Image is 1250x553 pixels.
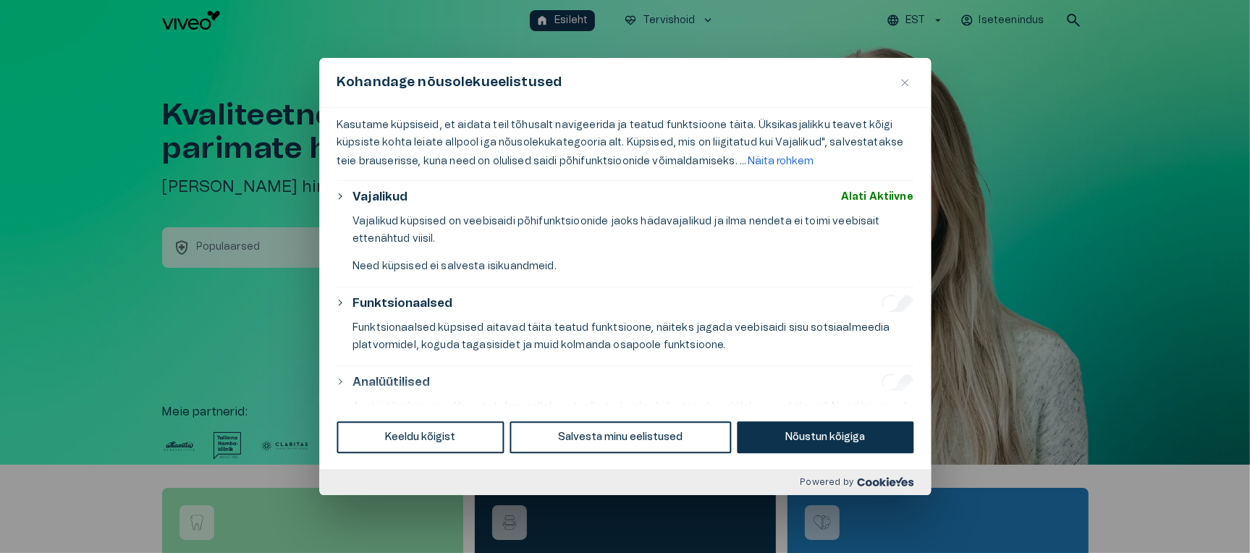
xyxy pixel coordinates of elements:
[882,295,913,312] input: Luba Funktsionaalsed
[510,421,731,453] button: Salvesta minu eelistused
[337,74,562,91] span: Kohandage nõusolekueelistused
[746,151,815,172] button: Näita rohkem
[352,373,430,391] button: Analüütilised
[901,79,908,86] img: Close
[337,421,504,453] button: Keeldu kõigist
[352,258,913,275] p: Need küpsised ei salvesta isikuandmeid.
[857,477,913,486] img: Cookieyes logo
[841,188,913,206] span: Alati Aktiivne
[352,319,913,354] p: Funktsionaalsed küpsised aitavad täita teatud funktsioone, näiteks jagada veebisaidi sisu sotsiaa...
[896,74,913,91] button: Sulge
[737,421,913,453] button: Nõustun kõigiga
[882,373,913,391] input: Luba Analüütilised
[352,213,913,248] p: Vajalikud küpsised on veebisaidi põhifunktsioonide jaoks hädavajalikud ja ilma nendeta ei toimi v...
[337,117,913,172] p: Kasutame küpsiseid, et aidata teil tõhusalt navigeerida ja teatud funktsioone täita. Üksikasjalik...
[352,188,407,206] button: Vajalikud
[352,295,452,312] button: Funktsionaalsed
[319,58,931,495] div: Kohandage nõusolekueelistused
[319,469,931,495] div: Powered by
